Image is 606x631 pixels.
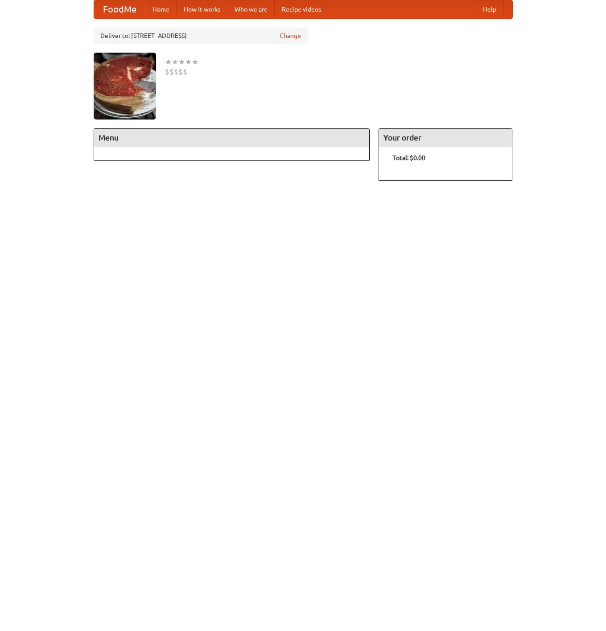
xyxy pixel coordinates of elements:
a: Change [280,31,301,40]
li: $ [169,67,174,77]
a: Recipe videos [275,0,328,18]
a: Help [476,0,503,18]
li: ★ [192,57,198,67]
h4: Menu [94,129,370,147]
li: ★ [172,57,178,67]
a: How it works [177,0,227,18]
h4: Your order [379,129,512,147]
a: Home [145,0,177,18]
li: $ [183,67,187,77]
div: Deliver to: [STREET_ADDRESS] [94,28,308,44]
li: $ [174,67,178,77]
a: Who we are [227,0,275,18]
li: ★ [185,57,192,67]
b: Total: $0.00 [392,154,425,161]
li: ★ [165,57,172,67]
img: angular.jpg [94,53,156,120]
li: $ [178,67,183,77]
li: $ [165,67,169,77]
li: ★ [178,57,185,67]
a: FoodMe [94,0,145,18]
